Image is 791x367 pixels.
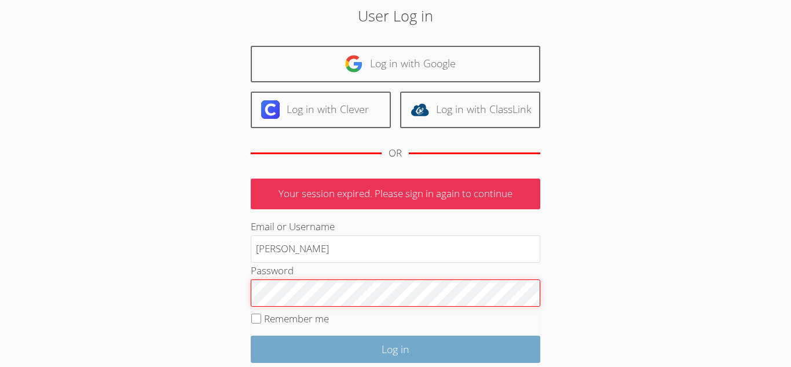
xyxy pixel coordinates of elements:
img: classlink-logo-d6bb404cc1216ec64c9a2012d9dc4662098be43eaf13dc465df04b49fa7ab582.svg [411,100,429,119]
p: Your session expired. Please sign in again to continue [251,179,540,209]
img: google-logo-50288ca7cdecda66e5e0955fdab243c47b7ad437acaf1139b6f446037453330a.svg [345,54,363,73]
a: Log in with Google [251,46,540,82]
h2: User Log in [182,5,609,27]
div: OR [389,145,402,162]
img: clever-logo-6eab21bc6e7a338710f1a6ff85c0baf02591cd810cc4098c63d3a4b26e2feb20.svg [261,100,280,119]
input: Log in [251,336,540,363]
label: Email or Username [251,220,335,233]
a: Log in with Clever [251,92,391,128]
label: Password [251,264,294,277]
label: Remember me [264,312,329,325]
a: Log in with ClassLink [400,92,540,128]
